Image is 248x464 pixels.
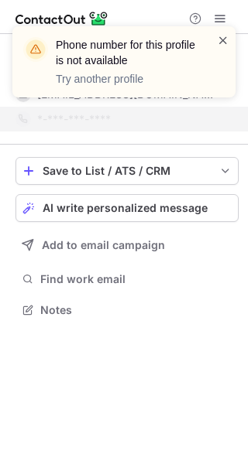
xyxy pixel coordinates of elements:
[43,202,208,214] span: AI write personalized message
[56,37,198,68] header: Phone number for this profile is not available
[40,272,232,286] span: Find work email
[43,165,212,177] div: Save to List / ATS / CRM
[42,239,165,251] span: Add to email campaign
[15,157,239,185] button: save-profile-one-click
[23,37,48,62] img: warning
[40,303,232,317] span: Notes
[15,9,108,28] img: ContactOut v5.3.10
[56,71,198,87] p: Try another profile
[15,194,239,222] button: AI write personalized message
[15,299,239,321] button: Notes
[15,231,239,259] button: Add to email campaign
[15,268,239,290] button: Find work email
